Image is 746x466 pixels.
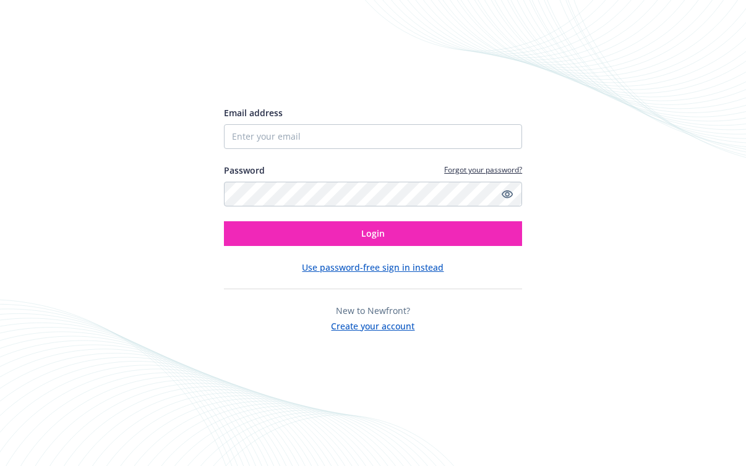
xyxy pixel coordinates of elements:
[224,62,341,83] img: Newfront logo
[224,164,265,177] label: Password
[331,317,414,333] button: Create your account
[224,182,522,206] input: Enter your password
[224,221,522,246] button: Login
[224,124,522,149] input: Enter your email
[361,227,385,239] span: Login
[444,164,522,175] a: Forgot your password?
[302,261,444,274] button: Use password-free sign in instead
[336,305,410,316] span: New to Newfront?
[224,107,283,119] span: Email address
[500,187,515,201] a: Show password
